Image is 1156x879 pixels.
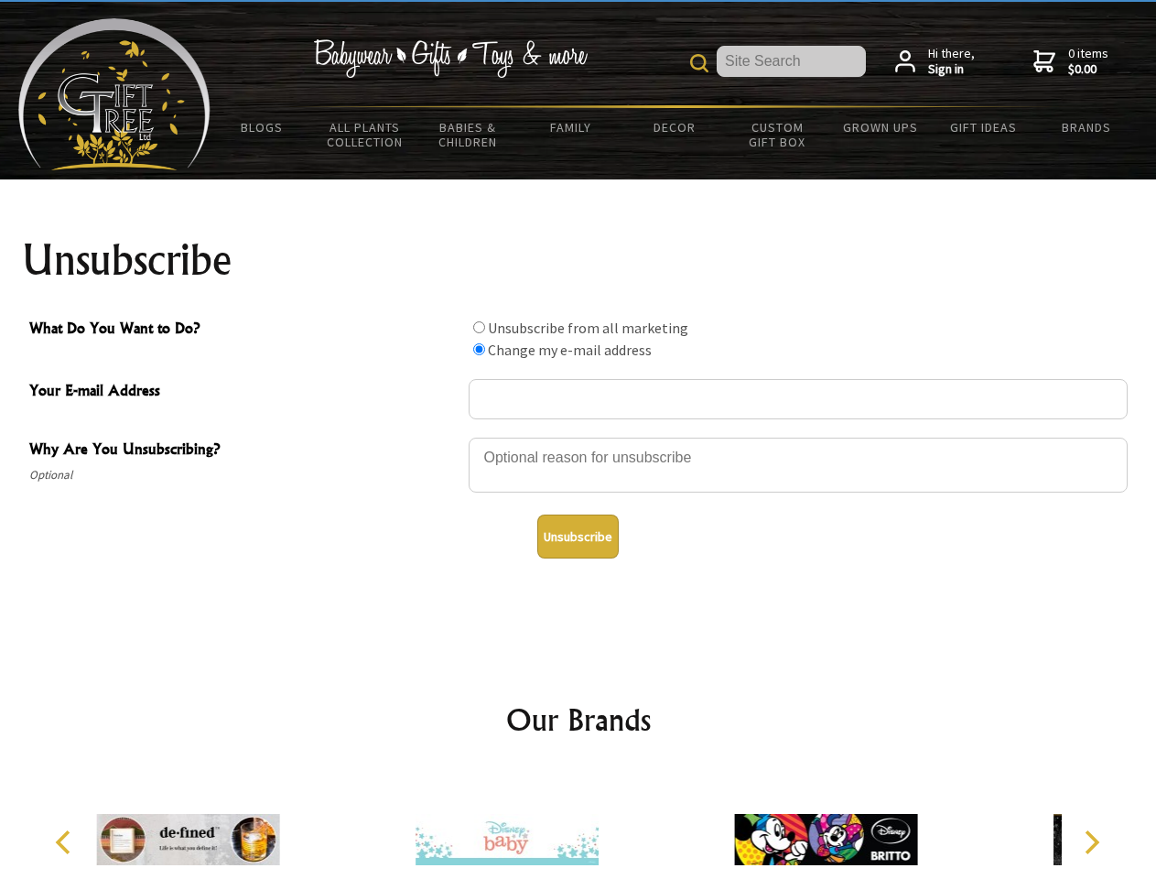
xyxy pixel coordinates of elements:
[313,39,588,78] img: Babywear - Gifts - Toys & more
[488,319,688,337] label: Unsubscribe from all marketing
[928,46,975,78] span: Hi there,
[473,321,485,333] input: What Do You Want to Do?
[211,108,314,146] a: BLOGS
[1035,108,1139,146] a: Brands
[473,343,485,355] input: What Do You Want to Do?
[18,18,211,170] img: Babyware - Gifts - Toys and more...
[416,108,520,161] a: Babies & Children
[22,238,1135,282] h1: Unsubscribe
[717,46,866,77] input: Site Search
[314,108,417,161] a: All Plants Collection
[895,46,975,78] a: Hi there,Sign in
[828,108,932,146] a: Grown Ups
[622,108,726,146] a: Decor
[29,317,459,343] span: What Do You Want to Do?
[29,438,459,464] span: Why Are You Unsubscribing?
[469,379,1128,419] input: Your E-mail Address
[520,108,623,146] a: Family
[1068,45,1108,78] span: 0 items
[690,54,708,72] img: product search
[1071,822,1111,863] button: Next
[726,108,829,161] a: Custom Gift Box
[537,515,619,559] button: Unsubscribe
[1068,61,1108,78] strong: $0.00
[29,464,459,486] span: Optional
[29,379,459,406] span: Your E-mail Address
[1033,46,1108,78] a: 0 items$0.00
[488,341,652,359] label: Change my e-mail address
[928,61,975,78] strong: Sign in
[469,438,1128,493] textarea: Why Are You Unsubscribing?
[932,108,1035,146] a: Gift Ideas
[46,822,86,863] button: Previous
[37,698,1120,742] h2: Our Brands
